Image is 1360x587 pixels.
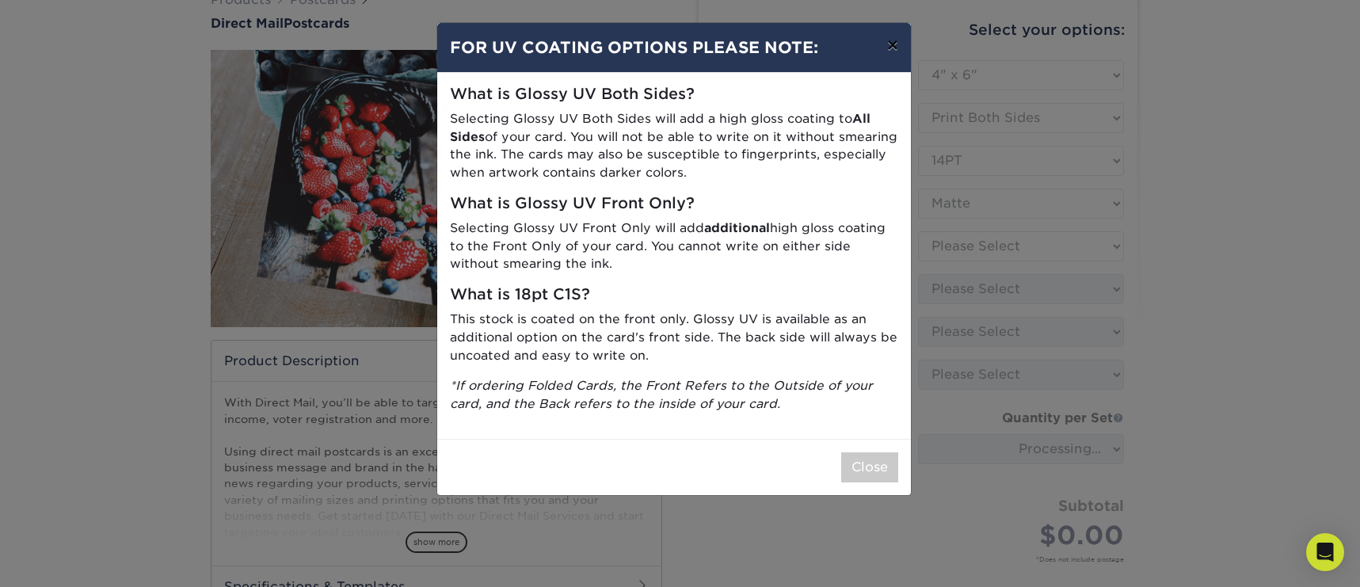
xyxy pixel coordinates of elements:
h5: What is Glossy UV Both Sides? [450,86,898,104]
strong: additional [704,220,770,235]
h4: FOR UV COATING OPTIONS PLEASE NOTE: [450,36,898,59]
div: Open Intercom Messenger [1306,533,1344,571]
h5: What is Glossy UV Front Only? [450,195,898,213]
p: This stock is coated on the front only. Glossy UV is available as an additional option on the car... [450,311,898,364]
h5: What is 18pt C1S? [450,286,898,304]
strong: All Sides [450,111,870,144]
p: Selecting Glossy UV Front Only will add high gloss coating to the Front Only of your card. You ca... [450,219,898,273]
i: *If ordering Folded Cards, the Front Refers to the Outside of your card, and the Back refers to t... [450,378,873,411]
button: Close [841,452,898,482]
p: Selecting Glossy UV Both Sides will add a high gloss coating to of your card. You will not be abl... [450,110,898,182]
button: × [874,23,911,67]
